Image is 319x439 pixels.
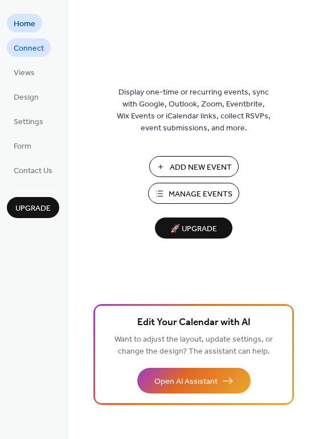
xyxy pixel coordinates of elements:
button: 🚀 Upgrade [155,218,232,239]
span: Upgrade [15,203,51,215]
button: Manage Events [148,183,239,204]
span: 🚀 Upgrade [162,221,226,237]
span: Design [14,92,39,104]
span: Connect [14,43,44,55]
a: Connect [7,38,51,57]
span: Open AI Assistant [154,376,218,388]
a: Views [7,63,42,81]
a: Settings [7,112,50,130]
span: Home [14,18,35,30]
span: Contact Us [14,165,52,177]
a: Design [7,87,46,106]
span: Settings [14,116,43,128]
button: Add New Event [149,156,239,177]
span: Edit Your Calendar with AI [137,315,251,331]
a: Contact Us [7,161,59,179]
span: Want to adjust the layout, update settings, or change the design? The assistant can help. [114,332,273,359]
span: Manage Events [169,188,232,200]
a: Form [7,136,38,155]
button: Open AI Assistant [137,368,251,393]
button: Upgrade [7,197,59,218]
span: Display one-time or recurring events, sync with Google, Outlook, Zoom, Eventbrite, Wix Events or ... [117,87,271,134]
span: Views [14,67,35,79]
span: Add New Event [170,162,232,174]
span: Form [14,141,31,153]
a: Home [7,14,42,32]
